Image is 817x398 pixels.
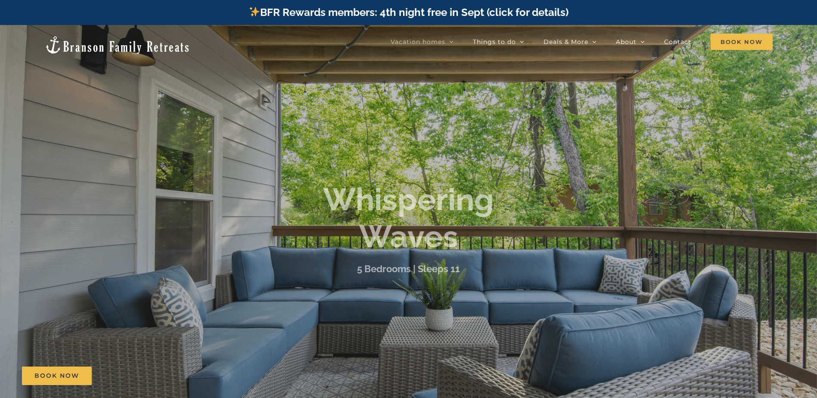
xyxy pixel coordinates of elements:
[391,39,445,45] span: Vacation homes
[473,39,516,45] span: Things to do
[664,39,691,45] span: Contact
[249,6,568,19] a: BFR Rewards members: 4th night free in Sept (click for details)
[323,181,494,255] b: Whispering Waves
[616,33,645,50] a: About
[473,33,524,50] a: Things to do
[544,39,588,45] span: Deals & More
[22,367,92,385] a: Book Now
[544,33,596,50] a: Deals & More
[44,35,190,55] img: Branson Family Retreats Logo
[664,33,691,50] a: Contact
[34,372,79,379] span: Book Now
[711,34,773,50] span: Book Now
[357,263,460,274] h3: 5 Bedrooms | Sleeps 11
[391,33,454,50] a: Vacation homes
[391,33,773,50] nav: Main Menu
[249,6,260,17] img: ✨
[616,39,637,45] span: About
